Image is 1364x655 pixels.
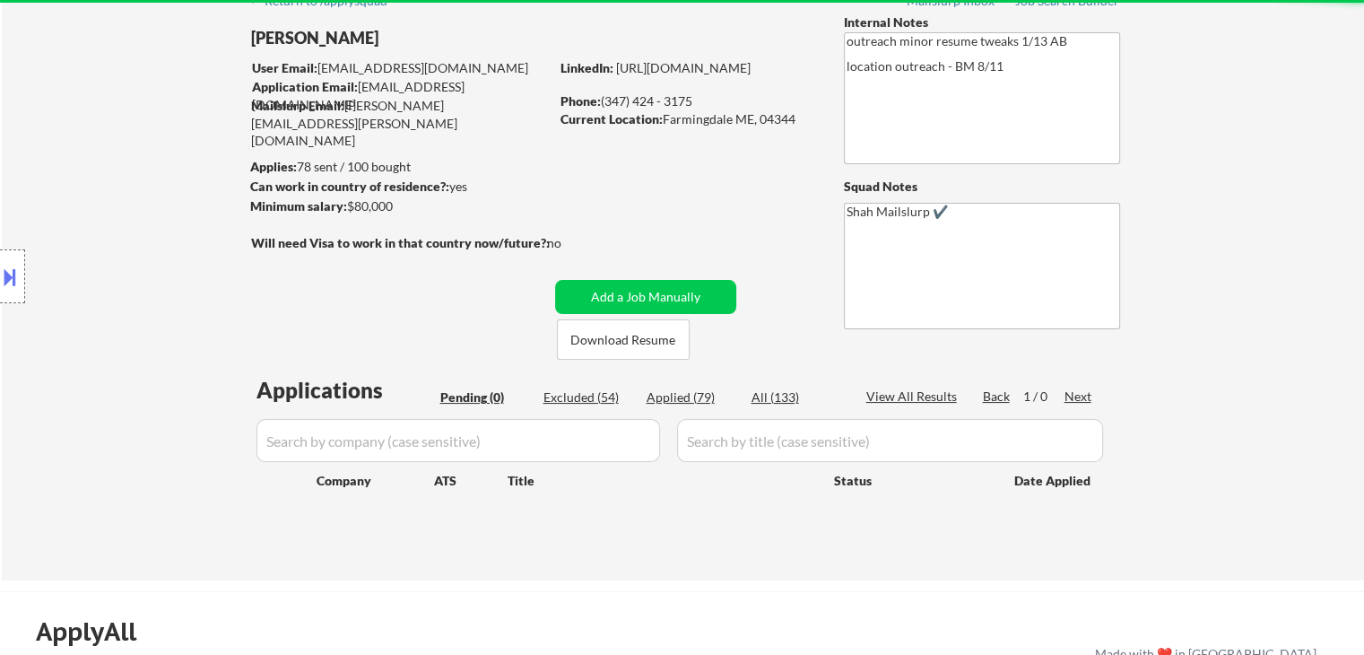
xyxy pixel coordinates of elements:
strong: Phone: [560,93,601,109]
div: $80,000 [250,197,549,215]
strong: Mailslurp Email: [251,98,344,113]
div: Applied (79) [647,389,736,406]
input: Search by title (case sensitive) [677,419,1103,462]
div: Pending (0) [440,389,530,406]
div: no [547,234,598,252]
strong: User Email: [252,60,317,75]
input: Search by company (case sensitive) [256,419,660,462]
div: [EMAIL_ADDRESS][DOMAIN_NAME] [252,78,549,113]
div: Back [983,388,1012,406]
strong: Can work in country of residence?: [250,179,449,194]
strong: LinkedIn: [560,60,613,75]
div: Applications [256,380,434,401]
div: 78 sent / 100 bought [250,158,549,176]
div: [PERSON_NAME] [251,27,620,49]
div: Title [508,472,817,490]
div: Excluded (54) [543,389,633,406]
div: Farmingdale ME, 04344 [560,110,814,128]
div: ATS [434,472,508,490]
button: Add a Job Manually [555,280,736,314]
div: View All Results [866,388,962,406]
div: [PERSON_NAME][EMAIL_ADDRESS][PERSON_NAME][DOMAIN_NAME] [251,97,549,150]
div: ApplyAll [36,616,157,647]
div: Next [1064,388,1093,406]
div: All (133) [752,389,841,406]
div: 1 / 0 [1023,388,1064,406]
div: [EMAIL_ADDRESS][DOMAIN_NAME] [252,59,549,77]
div: yes [250,178,543,196]
strong: Application Email: [252,79,358,94]
div: Date Applied [1014,472,1093,490]
strong: Current Location: [560,111,663,127]
div: (347) 424 - 3175 [560,92,814,110]
div: Squad Notes [844,178,1120,196]
a: [URL][DOMAIN_NAME] [616,60,751,75]
div: Status [834,464,988,496]
div: Internal Notes [844,13,1120,31]
strong: Will need Visa to work in that country now/future?: [251,235,550,250]
div: Company [317,472,434,490]
button: Download Resume [557,319,690,360]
